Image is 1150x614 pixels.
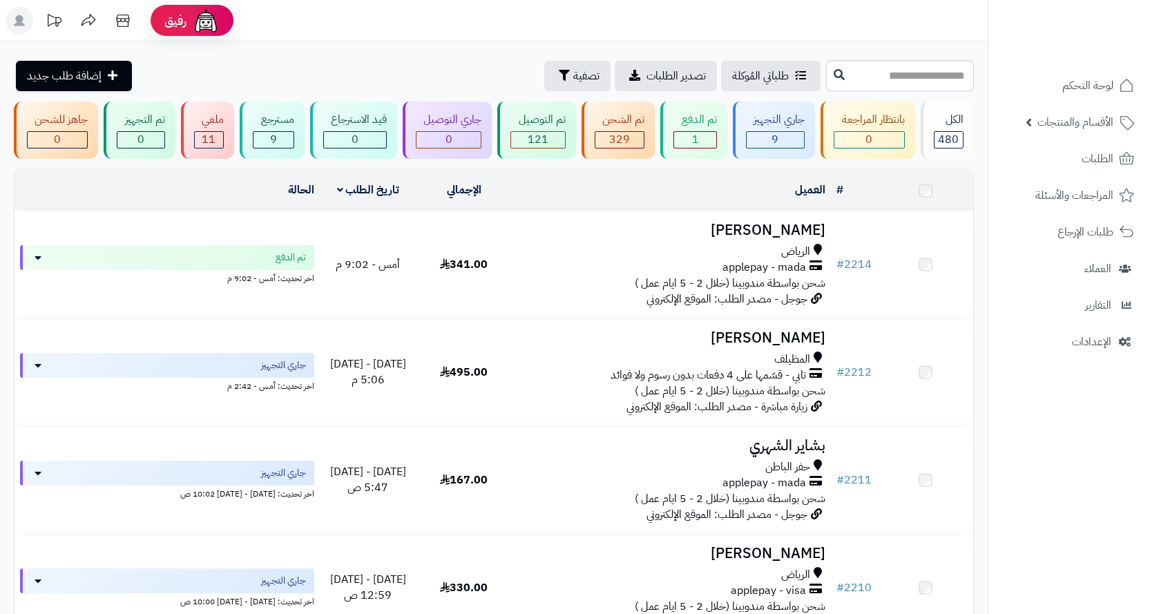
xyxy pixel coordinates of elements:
a: #2210 [836,579,872,596]
a: تاريخ الطلب [337,182,400,198]
span: 9 [772,131,778,148]
span: 167.00 [440,472,488,488]
div: 0 [416,132,481,148]
span: لوحة التحكم [1062,76,1113,95]
span: applepay - visa [731,583,806,599]
a: الإعدادات [997,325,1142,358]
div: 9 [253,132,293,148]
a: ملغي 11 [178,102,237,159]
a: قيد الاسترجاع 0 [307,102,400,159]
a: #2212 [836,364,872,381]
span: 1 [692,131,699,148]
a: إضافة طلب جديد [16,61,132,91]
a: لوحة التحكم [997,69,1142,102]
span: # [836,579,844,596]
span: جاري التجهيز [261,358,306,372]
div: اخر تحديث: [DATE] - [DATE] 10:00 ص [20,593,314,608]
span: # [836,472,844,488]
div: 9 [747,132,804,148]
span: جاري التجهيز [261,466,306,480]
a: التقارير [997,289,1142,322]
span: applepay - mada [722,475,806,491]
a: العملاء [997,252,1142,285]
span: جوجل - مصدر الطلب: الموقع الإلكتروني [646,506,807,523]
div: بانتظار المراجعة [834,112,904,128]
span: applepay - mada [722,260,806,276]
div: اخر تحديث: [DATE] - [DATE] 10:02 ص [20,486,314,500]
a: الكل480 [918,102,977,159]
span: 0 [865,131,872,148]
div: الكل [934,112,964,128]
span: 0 [352,131,358,148]
span: المراجعات والأسئلة [1035,186,1113,205]
a: طلباتي المُوكلة [721,61,821,91]
span: رفيق [164,12,186,29]
span: طلباتي المُوكلة [732,68,789,84]
a: طلبات الإرجاع [997,215,1142,249]
span: الطلبات [1082,149,1113,169]
a: # [836,182,843,198]
span: شحن بواسطة مندوبينا (خلال 2 - 5 ايام عمل ) [635,275,825,291]
span: [DATE] - [DATE] 12:59 ص [330,571,406,604]
a: تصدير الطلبات [615,61,717,91]
span: الرياض [781,244,810,260]
a: الطلبات [997,142,1142,175]
h3: [PERSON_NAME] [517,546,825,562]
div: 0 [117,132,164,148]
span: جاري التجهيز [261,574,306,588]
span: 341.00 [440,256,488,273]
div: جاري التوصيل [416,112,481,128]
div: 121 [511,132,564,148]
a: بانتظار المراجعة 0 [818,102,917,159]
a: #2214 [836,256,872,273]
span: جوجل - مصدر الطلب: الموقع الإلكتروني [646,291,807,307]
span: تصدير الطلبات [646,68,706,84]
span: المظيلف [774,352,810,367]
a: جاري التجهيز 9 [730,102,818,159]
h3: [PERSON_NAME] [517,222,825,238]
a: الحالة [288,182,314,198]
span: 0 [137,131,144,148]
span: 0 [445,131,452,148]
a: تم التوصيل 121 [495,102,578,159]
div: ملغي [194,112,224,128]
div: تم الدفع [673,112,716,128]
div: 11 [195,132,223,148]
span: 121 [528,131,548,148]
img: ai-face.png [192,7,220,35]
span: الإعدادات [1072,332,1111,352]
span: تابي - قسّمها على 4 دفعات بدون رسوم ولا فوائد [611,367,806,383]
a: العميل [795,182,825,198]
div: تم التوصيل [510,112,565,128]
span: 0 [54,131,61,148]
span: تصفية [573,68,600,84]
span: تم الدفع [276,251,306,265]
div: تم التجهيز [117,112,164,128]
a: تحديثات المنصة [37,7,71,38]
button: تصفية [544,61,611,91]
div: تم الشحن [595,112,644,128]
div: 1 [674,132,716,148]
span: 495.00 [440,364,488,381]
span: الأقسام والمنتجات [1037,113,1113,132]
span: [DATE] - [DATE] 5:06 م [330,356,406,388]
a: المراجعات والأسئلة [997,179,1142,212]
span: 11 [202,131,215,148]
div: اخر تحديث: أمس - 2:42 م [20,378,314,392]
a: الإجمالي [447,182,481,198]
span: حفر الباطن [765,459,810,475]
div: جاري التجهيز [746,112,805,128]
div: جاهز للشحن [27,112,88,128]
span: 329 [609,131,630,148]
span: شحن بواسطة مندوبينا (خلال 2 - 5 ايام عمل ) [635,490,825,507]
span: شحن بواسطة مندوبينا (خلال 2 - 5 ايام عمل ) [635,383,825,399]
span: 480 [938,131,959,148]
div: مسترجع [253,112,294,128]
a: جاري التوصيل 0 [400,102,495,159]
div: اخر تحديث: أمس - 9:02 م [20,270,314,285]
span: زيارة مباشرة - مصدر الطلب: الموقع الإلكتروني [626,399,807,415]
a: جاهز للشحن 0 [11,102,101,159]
span: طلبات الإرجاع [1057,222,1113,242]
a: تم الدفع 1 [658,102,729,159]
span: العملاء [1084,259,1111,278]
